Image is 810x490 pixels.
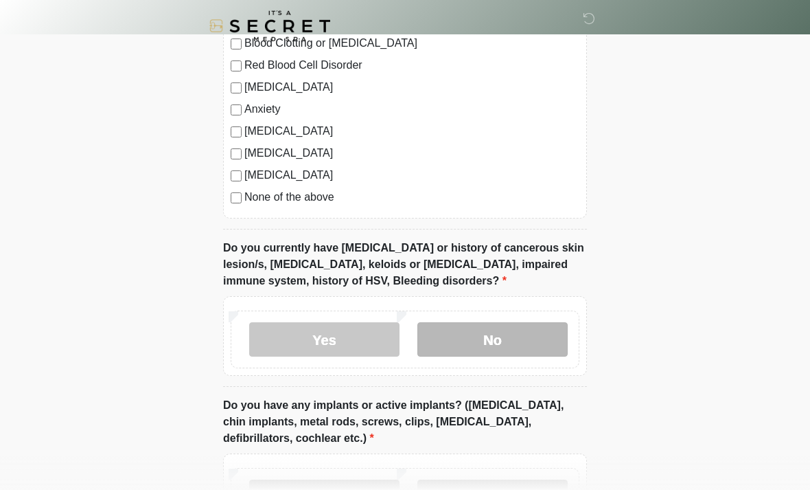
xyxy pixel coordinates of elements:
[231,104,242,115] input: Anxiety
[231,170,242,181] input: [MEDICAL_DATA]
[231,126,242,137] input: [MEDICAL_DATA]
[231,82,242,93] input: [MEDICAL_DATA]
[244,101,579,118] label: Anxiety
[244,167,579,183] label: [MEDICAL_DATA]
[244,123,579,140] label: [MEDICAL_DATA]
[231,60,242,71] input: Red Blood Cell Disorder
[244,145,579,162] label: [MEDICAL_DATA]
[244,79,579,96] label: [MEDICAL_DATA]
[209,10,330,41] img: It's A Secret Med Spa Logo
[249,322,400,357] label: Yes
[231,192,242,203] input: None of the above
[223,397,587,447] label: Do you have any implants or active implants? ([MEDICAL_DATA], chin implants, metal rods, screws, ...
[417,322,568,357] label: No
[244,57,579,74] label: Red Blood Cell Disorder
[231,148,242,159] input: [MEDICAL_DATA]
[223,240,587,289] label: Do you currently have [MEDICAL_DATA] or history of cancerous skin lesion/s, [MEDICAL_DATA], keloi...
[244,189,579,205] label: None of the above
